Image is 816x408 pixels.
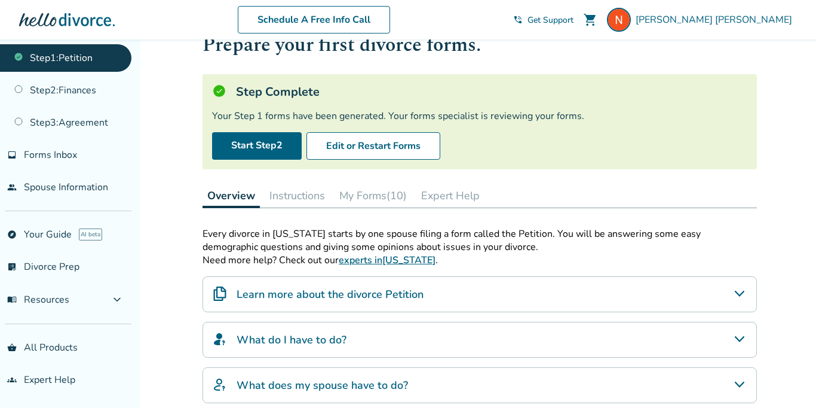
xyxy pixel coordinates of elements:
[7,343,17,352] span: shopping_basket
[203,367,757,403] div: What does my spouse have to do?
[265,184,330,208] button: Instructions
[335,184,412,208] button: My Forms(10)
[203,184,260,208] button: Overview
[79,229,102,240] span: AI beta
[7,295,17,305] span: menu_book
[212,109,747,123] div: Your Step 1 forms have been generated. Your forms specialist is reviewing your forms.
[238,6,390,34] a: Schedule A Free Info Call
[7,182,17,192] span: people
[203,322,757,358] div: What do I have to do?
[213,332,227,346] img: What do I have to do?
[7,262,17,272] span: list_alt_check
[203,254,757,267] p: Need more help? Check out our .
[213,377,227,392] img: What does my spouse have to do?
[110,293,124,307] span: expand_more
[24,148,77,162] span: Forms Inbox
[212,132,302,160] a: Start Step2
[756,351,816,408] iframe: Chat Widget
[7,293,69,306] span: Resources
[636,13,797,26] span: [PERSON_NAME] [PERSON_NAME]
[237,377,408,393] h4: What does my spouse have to do?
[237,287,424,302] h4: Learn more about the divorce Petition
[583,13,597,27] span: shopping_cart
[513,15,523,25] span: phone_in_talk
[513,14,573,26] a: phone_in_talkGet Support
[7,230,17,239] span: explore
[607,8,631,32] img: Nomar Isais
[203,31,757,60] h1: Prepare your first divorce forms.
[339,254,435,267] a: experts in[US_STATE]
[237,332,346,348] h4: What do I have to do?
[527,14,573,26] span: Get Support
[7,150,17,160] span: inbox
[236,84,320,100] h5: Step Complete
[213,287,227,301] img: Learn more about the divorce Petition
[306,132,440,160] button: Edit or Restart Forms
[416,184,484,208] button: Expert Help
[203,227,757,254] p: Every divorce in [US_STATE] starts by one spouse filing a form called the Petition. You will be a...
[203,276,757,312] div: Learn more about the divorce Petition
[7,375,17,385] span: groups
